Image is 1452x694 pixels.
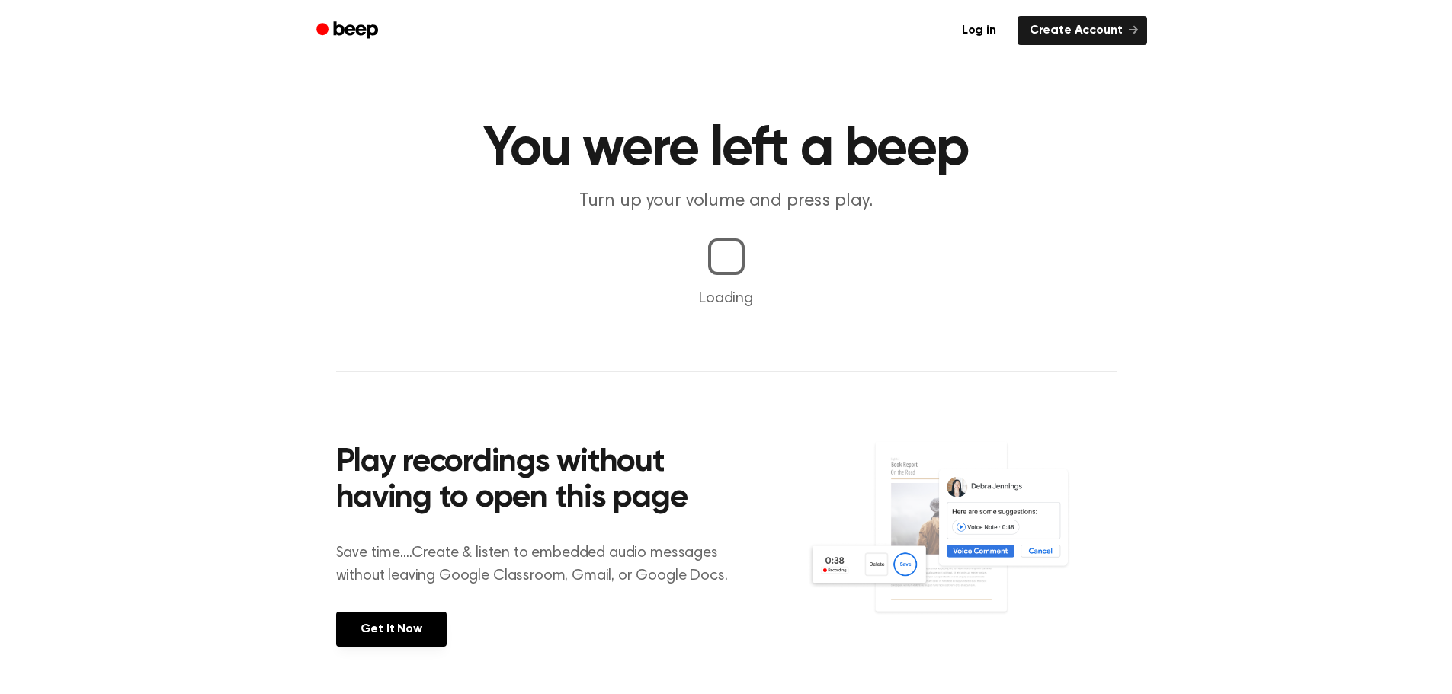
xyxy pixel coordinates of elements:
a: Get It Now [336,612,447,647]
p: Save time....Create & listen to embedded audio messages without leaving Google Classroom, Gmail, ... [336,542,747,587]
p: Loading [18,287,1434,310]
h2: Play recordings without having to open this page [336,445,747,517]
a: Beep [306,16,392,46]
h1: You were left a beep [336,122,1117,177]
a: Create Account [1018,16,1147,45]
a: Log in [950,16,1008,45]
img: Voice Comments on Docs and Recording Widget [807,440,1116,645]
p: Turn up your volume and press play. [434,189,1019,214]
